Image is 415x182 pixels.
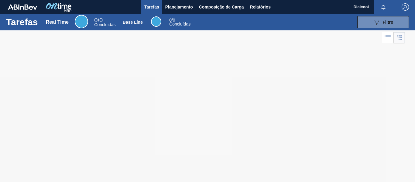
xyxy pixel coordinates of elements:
span: Filtro [383,20,393,25]
img: Logout [402,3,409,11]
span: Concluídas [94,22,115,27]
div: Real Time [75,15,88,28]
button: Filtro [357,16,409,28]
h1: Tarefas [6,19,38,26]
button: Notificações [374,3,393,11]
span: Tarefas [144,3,159,11]
span: Relatórios [250,3,271,11]
div: Base Line [151,16,161,27]
span: / 0 [94,17,103,23]
img: TNhmsLtSVTkK8tSr43FrP2fwEKptu5GPRR3wAAAABJRU5ErkJggg== [8,4,37,10]
span: Composição de Carga [199,3,244,11]
span: 0 [94,17,98,23]
div: Real Time [94,18,115,27]
span: / 0 [169,18,175,22]
div: Real Time [46,19,69,25]
div: Base Line [123,20,143,25]
div: Base Line [169,18,190,26]
span: Concluídas [169,22,190,26]
span: 0 [169,18,172,22]
span: Planejamento [165,3,193,11]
